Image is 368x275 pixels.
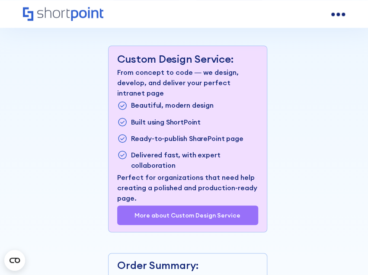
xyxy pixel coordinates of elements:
[23,7,103,22] a: Home
[131,133,243,144] p: Ready-to-publish SharePoint page
[131,149,258,170] p: Delivered fast, with expert collaboration
[134,211,240,218] a: More about Custom Design Service
[131,100,214,111] p: Beautiful, modern design
[117,257,254,272] p: Order Summary:
[117,67,258,98] p: From concept to code — we design, develop, and deliver your perfect intranet page
[4,250,25,271] button: Open CMP widget
[117,172,258,203] p: Perfect for organizations that need help creating a polished and production-ready page.
[325,233,368,275] iframe: Chat Widget
[131,116,201,128] p: Built using ShortPoint
[117,53,258,65] p: Custom Design Service:
[331,7,345,21] a: open menu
